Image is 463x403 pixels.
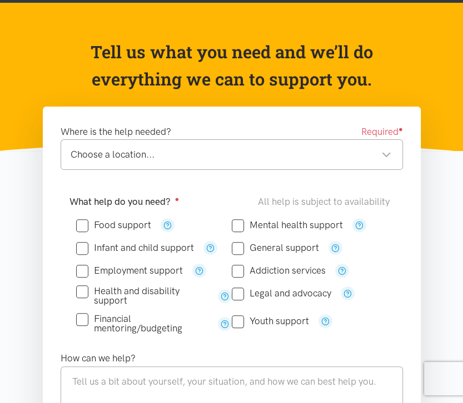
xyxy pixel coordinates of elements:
[61,124,171,139] label: Where is the help needed?
[76,220,151,230] label: Food support
[76,266,183,275] label: Employment support
[399,125,403,133] sup: ●
[232,220,343,230] label: Mental health support
[69,194,180,209] label: What help do you need?
[61,351,136,366] label: How can we help?
[175,195,180,203] sup: ●
[232,243,319,253] label: General support
[71,147,391,162] div: Choose a location...
[76,243,194,253] label: Infant and child support
[232,289,331,298] label: Legal and advocacy
[232,316,309,326] label: Youth support
[361,124,403,139] span: Required
[85,38,379,93] p: Tell us what you need and we’ll do everything we can to support you.
[232,266,326,275] label: Addiction services
[258,194,394,209] div: All help is subject to availability
[76,314,208,333] label: Financial mentoring/budgeting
